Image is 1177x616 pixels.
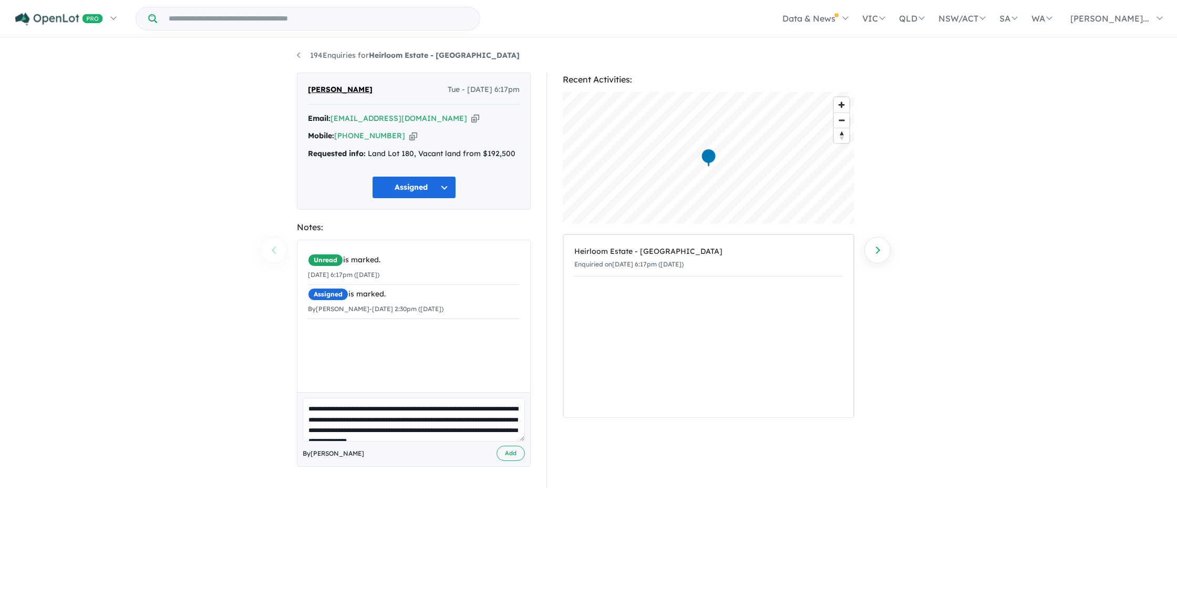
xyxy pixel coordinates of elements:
span: [PERSON_NAME] [308,84,373,96]
button: Add [497,446,525,461]
strong: Requested info: [308,149,366,158]
div: is marked. [308,288,520,301]
span: Tue - [DATE] 6:17pm [448,84,520,96]
div: Heirloom Estate - [GEOGRAPHIC_DATA] [574,245,843,258]
a: [PHONE_NUMBER] [334,131,405,140]
small: By [PERSON_NAME] - [DATE] 2:30pm ([DATE]) [308,305,443,313]
span: Assigned [308,288,348,301]
canvas: Map [563,92,854,223]
a: 194Enquiries forHeirloom Estate - [GEOGRAPHIC_DATA] [297,50,520,60]
div: Recent Activities: [563,73,854,87]
strong: Heirloom Estate - [GEOGRAPHIC_DATA] [369,50,520,60]
span: By [PERSON_NAME] [303,448,364,459]
strong: Email: [308,114,331,123]
small: Enquiried on [DATE] 6:17pm ([DATE]) [574,260,684,268]
a: Heirloom Estate - [GEOGRAPHIC_DATA]Enquiried on[DATE] 6:17pm ([DATE]) [574,240,843,276]
button: Zoom out [834,112,849,128]
strong: Mobile: [308,131,334,140]
button: Zoom in [834,97,849,112]
a: [EMAIL_ADDRESS][DOMAIN_NAME] [331,114,467,123]
button: Reset bearing to north [834,128,849,143]
input: Try estate name, suburb, builder or developer [159,7,478,30]
div: Map marker [701,148,717,168]
button: Copy [471,113,479,124]
span: Zoom out [834,113,849,128]
button: Assigned [372,176,456,199]
div: Notes: [297,220,531,234]
span: [PERSON_NAME]... [1070,13,1149,24]
img: Openlot PRO Logo White [15,13,103,26]
button: Copy [409,130,417,141]
div: is marked. [308,254,520,266]
small: [DATE] 6:17pm ([DATE]) [308,271,379,279]
div: Land Lot 180, Vacant land from $192,500 [308,148,520,160]
nav: breadcrumb [297,49,880,62]
span: Unread [308,254,343,266]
